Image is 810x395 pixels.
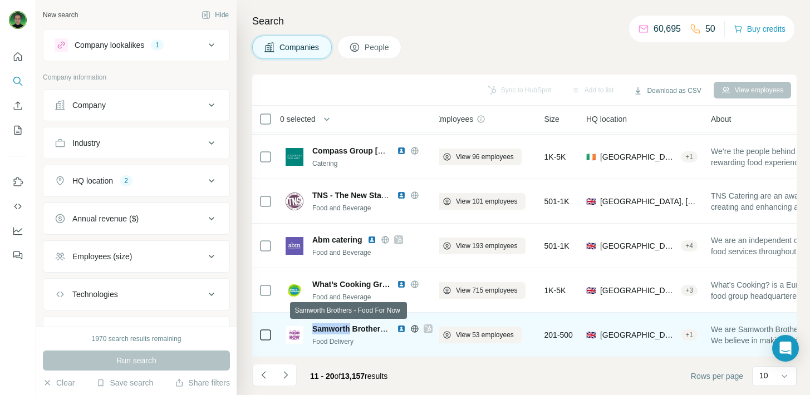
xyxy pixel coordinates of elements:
[286,282,303,299] img: Logo of What’s Cooking Group
[586,196,596,207] span: 🇬🇧
[586,151,596,162] span: 🇮🇪
[274,364,297,386] button: Navigate to next page
[544,151,566,162] span: 1K-5K
[397,146,406,155] img: LinkedIn logo
[96,377,153,388] button: Save search
[435,327,522,343] button: View 53 employees
[681,285,698,295] div: + 3
[734,21,786,37] button: Buy credits
[435,238,526,254] button: View 193 employees
[310,372,335,381] span: 11 - 20
[9,11,27,29] img: Avatar
[626,82,709,99] button: Download as CSV
[681,152,698,162] div: + 1
[341,372,365,381] span: 13,157
[252,364,274,386] button: Navigate to previous page
[586,329,596,340] span: 🇬🇧
[312,337,433,347] div: Food Delivery
[544,113,559,125] span: Size
[9,71,27,91] button: Search
[600,151,676,162] span: [GEOGRAPHIC_DATA], [GEOGRAPHIC_DATA]
[72,289,118,300] div: Technologies
[681,241,698,251] div: + 4
[705,22,715,36] p: 50
[365,42,390,53] span: People
[312,146,458,155] span: Compass Group [GEOGRAPHIC_DATA]
[335,372,341,381] span: of
[600,196,698,207] span: [GEOGRAPHIC_DATA], [GEOGRAPHIC_DATA]|[GEOGRAPHIC_DATA]|[GEOGRAPHIC_DATA] (CV)|[GEOGRAPHIC_DATA]
[43,32,229,58] button: Company lookalikes1
[312,191,403,200] span: TNS - The New Standard
[286,237,303,255] img: Logo of Abm catering
[194,7,237,23] button: Hide
[43,72,230,82] p: Company information
[586,113,627,125] span: HQ location
[544,240,570,251] span: 501-1K
[397,191,406,200] img: LinkedIn logo
[9,47,27,67] button: Quick start
[397,324,406,333] img: LinkedIn logo
[312,292,433,302] div: Food and Beverage
[586,285,596,296] span: 🇬🇧
[9,96,27,116] button: Enrich CSV
[120,176,132,186] div: 2
[312,248,433,258] div: Food and Beverage
[456,330,514,340] span: View 53 employees
[72,137,100,149] div: Industry
[691,371,743,382] span: Rows per page
[772,335,799,362] div: Open Intercom Messenger
[312,324,444,333] span: Samworth Brothers - Food For Now
[456,285,518,295] span: View 715 employees
[9,245,27,265] button: Feedback
[286,192,303,210] img: Logo of TNS - The New Standard
[435,113,473,125] span: Employees
[367,235,376,244] img: LinkedIn logo
[9,196,27,216] button: Use Surfe API
[586,240,596,251] span: 🇬🇧
[9,120,27,140] button: My lists
[654,22,681,36] p: 60,695
[280,113,316,125] span: 0 selected
[397,280,406,289] img: LinkedIn logo
[544,329,573,340] span: 201-500
[435,282,526,299] button: View 715 employees
[711,113,732,125] span: About
[600,285,676,296] span: [GEOGRAPHIC_DATA], [GEOGRAPHIC_DATA], [GEOGRAPHIC_DATA]
[43,243,229,270] button: Employees (size)
[9,172,27,192] button: Use Surfe on LinkedIn
[435,193,526,210] button: View 101 employees
[286,148,303,166] img: Logo of Compass Group Ireland
[252,13,797,29] h4: Search
[43,130,229,156] button: Industry
[72,251,132,262] div: Employees (size)
[600,240,676,251] span: [GEOGRAPHIC_DATA], [GEOGRAPHIC_DATA], [GEOGRAPHIC_DATA]
[279,42,320,53] span: Companies
[312,203,433,213] div: Food and Beverage
[43,205,229,232] button: Annual revenue ($)
[544,285,566,296] span: 1K-5K
[312,279,391,290] span: What’s Cooking Group
[456,152,514,162] span: View 96 employees
[759,370,768,381] p: 10
[681,330,698,340] div: + 1
[43,10,78,20] div: New search
[43,319,229,345] button: Keywords
[435,149,522,165] button: View 96 employees
[92,334,181,344] div: 1970 search results remaining
[43,167,229,194] button: HQ location2
[286,326,303,344] img: Logo of Samworth Brothers - Food For Now
[9,221,27,241] button: Dashboard
[175,377,230,388] button: Share filters
[43,92,229,119] button: Company
[72,213,139,224] div: Annual revenue ($)
[72,175,113,186] div: HQ location
[75,39,144,51] div: Company lookalikes
[456,241,518,251] span: View 193 employees
[544,196,570,207] span: 501-1K
[43,377,75,388] button: Clear
[312,159,433,169] div: Catering
[151,40,164,50] div: 1
[312,234,362,245] span: Abm catering
[456,196,518,206] span: View 101 employees
[600,329,676,340] span: [GEOGRAPHIC_DATA], [GEOGRAPHIC_DATA], [GEOGRAPHIC_DATA]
